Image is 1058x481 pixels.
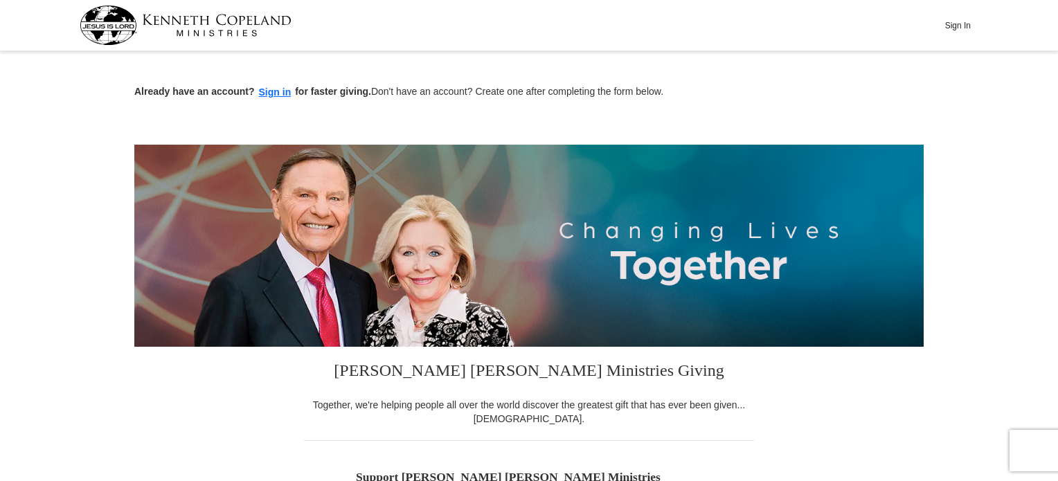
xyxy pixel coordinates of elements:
[304,398,754,426] div: Together, we're helping people all over the world discover the greatest gift that has ever been g...
[134,84,924,100] p: Don't have an account? Create one after completing the form below.
[134,86,371,97] strong: Already have an account? for faster giving.
[255,84,296,100] button: Sign in
[937,15,978,36] button: Sign In
[80,6,292,45] img: kcm-header-logo.svg
[304,347,754,398] h3: [PERSON_NAME] [PERSON_NAME] Ministries Giving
